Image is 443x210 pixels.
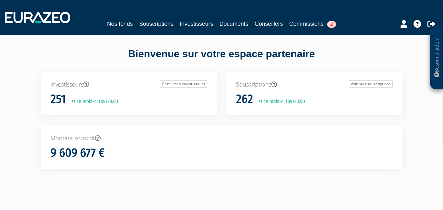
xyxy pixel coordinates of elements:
[236,93,253,106] h1: 262
[289,19,336,28] a: Commissions2
[220,19,248,28] a: Documents
[5,12,70,23] img: 1732889491-logotype_eurazeo_blanc_rvb.png
[327,21,336,28] span: 2
[67,98,118,105] p: +1 ce mois-ci (09/2025)
[349,80,393,87] a: Voir mes souscriptions
[160,80,207,87] a: Gérer mes investisseurs
[50,93,66,106] h1: 251
[180,19,213,28] a: Investisseurs
[50,134,393,143] p: Montant souscrit
[139,19,173,28] a: Souscriptions
[255,19,283,28] a: Conseillers
[254,98,305,105] p: +1 ce mois-ci (09/2025)
[50,80,207,89] p: Investisseurs
[36,47,407,72] div: Bienvenue sur votre espace partenaire
[433,29,440,86] p: Besoin d'aide ?
[236,80,393,89] p: Souscriptions
[50,146,105,160] h1: 9 609 677 €
[107,19,133,28] a: Nos fonds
